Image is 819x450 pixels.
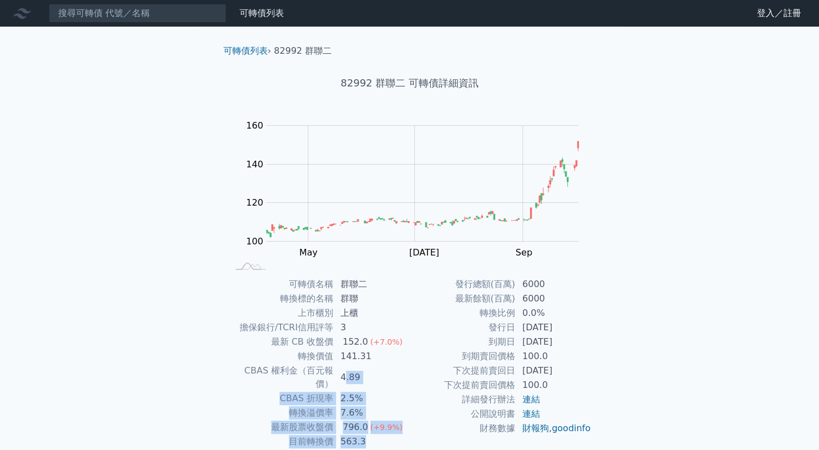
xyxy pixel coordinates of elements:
input: 搜尋可轉債 代號／名稱 [49,4,226,23]
h1: 82992 群聯二 可轉債詳細資訊 [215,75,605,91]
td: 上市櫃別 [228,306,334,320]
tspan: May [299,247,317,258]
td: 563.3 [334,434,410,449]
td: 詳細發行辦法 [410,392,516,407]
td: 發行日 [410,320,516,335]
div: 796.0 [340,421,370,434]
td: 下次提前賣回價格 [410,378,516,392]
tspan: 140 [246,159,263,170]
td: 轉換標的名稱 [228,292,334,306]
td: 公開說明書 [410,407,516,421]
tspan: 100 [246,236,263,247]
td: [DATE] [516,335,592,349]
td: 目前轉換價 [228,434,334,449]
td: [DATE] [516,320,592,335]
td: 轉換溢價率 [228,406,334,420]
td: 100.0 [516,349,592,364]
tspan: Sep [516,247,532,258]
td: 2.5% [334,391,410,406]
li: › [223,44,271,58]
td: 6000 [516,277,592,292]
td: 141.31 [334,349,410,364]
iframe: Chat Widget [764,397,819,450]
td: 最新餘額(百萬) [410,292,516,306]
td: [DATE] [516,364,592,378]
a: 可轉債列表 [240,8,284,18]
td: CBAS 權利金（百元報價） [228,364,334,391]
a: 財報狗 [522,423,549,433]
td: 6000 [516,292,592,306]
g: Chart [240,120,595,258]
span: (+7.0%) [370,337,403,346]
td: , [516,421,592,436]
td: 上櫃 [334,306,410,320]
a: goodinfo [552,423,591,433]
span: (+9.9%) [370,423,403,432]
tspan: [DATE] [409,247,439,258]
td: 可轉債名稱 [228,277,334,292]
tspan: 120 [246,197,263,208]
td: 到期賣回價格 [410,349,516,364]
td: 7.6% [334,406,410,420]
td: CBAS 折現率 [228,391,334,406]
td: 轉換比例 [410,306,516,320]
td: 擔保銀行/TCRI信用評等 [228,320,334,335]
td: 4.89 [334,364,410,391]
li: 82992 群聯二 [274,44,332,58]
td: 最新 CB 收盤價 [228,335,334,349]
td: 100.0 [516,378,592,392]
td: 3 [334,320,410,335]
td: 到期日 [410,335,516,349]
g: Series [266,141,578,238]
td: 轉換價值 [228,349,334,364]
a: 連結 [522,394,540,405]
a: 可轉債列表 [223,45,268,56]
td: 下次提前賣回日 [410,364,516,378]
td: 群聯 [334,292,410,306]
td: 群聯二 [334,277,410,292]
a: 登入／註冊 [748,4,810,22]
td: 最新股票收盤價 [228,420,334,434]
td: 發行總額(百萬) [410,277,516,292]
div: 152.0 [340,335,370,349]
tspan: 160 [246,120,263,131]
td: 0.0% [516,306,592,320]
td: 財務數據 [410,421,516,436]
a: 連結 [522,408,540,419]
